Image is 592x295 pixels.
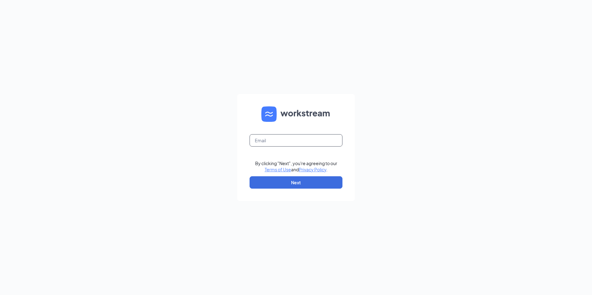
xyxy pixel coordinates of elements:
a: Privacy Policy [299,167,326,172]
img: WS logo and Workstream text [261,106,331,122]
div: By clicking "Next", you're agreeing to our and . [255,160,337,173]
button: Next [250,176,342,189]
input: Email [250,134,342,147]
a: Terms of Use [265,167,291,172]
